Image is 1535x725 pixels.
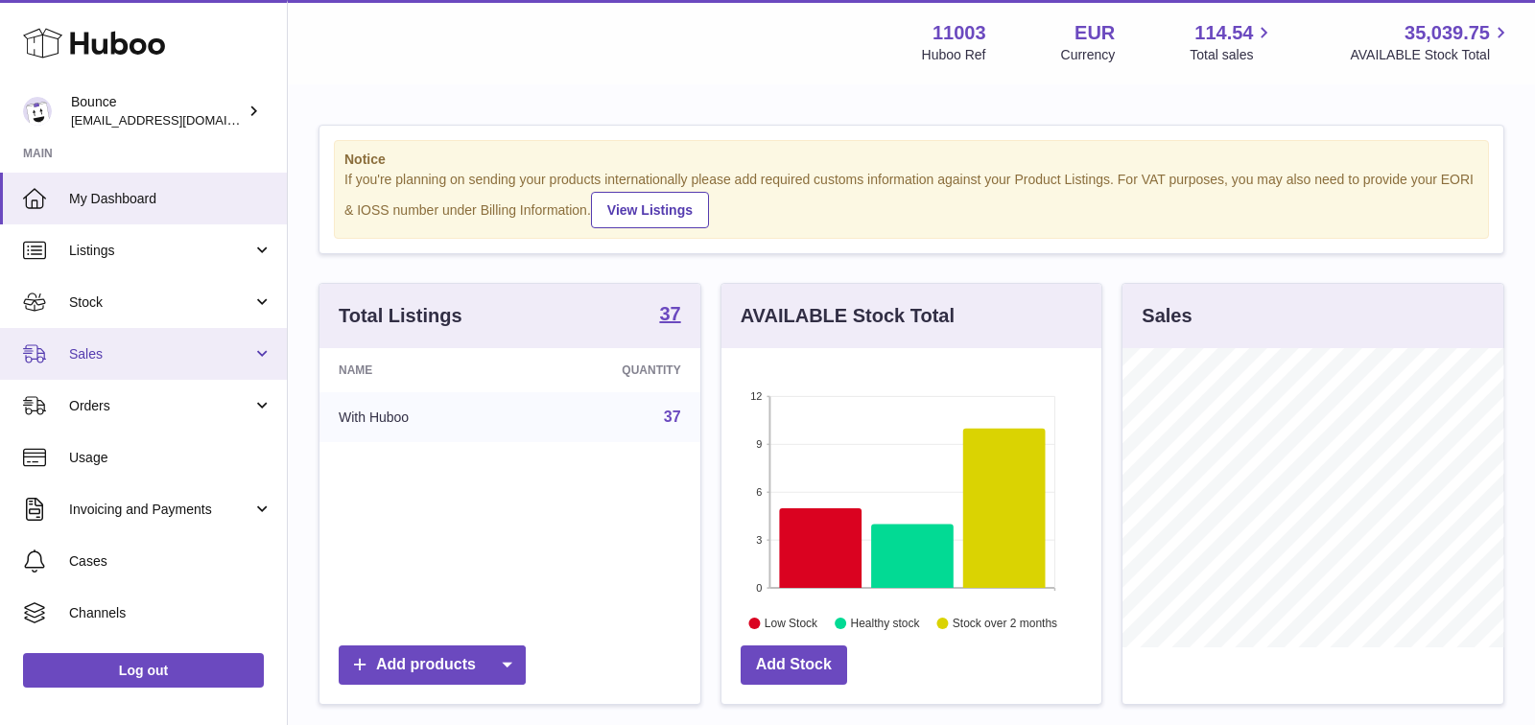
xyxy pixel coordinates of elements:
[69,552,272,571] span: Cases
[69,501,252,519] span: Invoicing and Payments
[922,46,986,64] div: Huboo Ref
[71,112,282,128] span: [EMAIL_ADDRESS][DOMAIN_NAME]
[741,645,847,685] a: Add Stock
[1190,20,1275,64] a: 114.54 Total sales
[933,20,986,46] strong: 11003
[520,348,699,392] th: Quantity
[344,171,1478,228] div: If you're planning on sending your products internationally please add required customs informati...
[664,409,681,425] a: 37
[1190,46,1275,64] span: Total sales
[344,151,1478,169] strong: Notice
[319,348,520,392] th: Name
[71,93,244,129] div: Bounce
[741,303,955,329] h3: AVAILABLE Stock Total
[339,303,462,329] h3: Total Listings
[1350,20,1512,64] a: 35,039.75 AVAILABLE Stock Total
[1142,303,1192,329] h3: Sales
[756,438,762,450] text: 9
[756,486,762,498] text: 6
[765,617,818,630] text: Low Stock
[69,345,252,363] span: Sales
[1074,20,1115,46] strong: EUR
[69,604,272,622] span: Channels
[69,449,272,467] span: Usage
[69,397,252,415] span: Orders
[756,534,762,546] text: 3
[750,390,762,402] text: 12
[69,190,272,208] span: My Dashboard
[850,617,920,630] text: Healthy stock
[319,392,520,442] td: With Huboo
[1061,46,1116,64] div: Currency
[659,304,680,323] strong: 37
[1405,20,1490,46] span: 35,039.75
[69,293,252,312] span: Stock
[339,645,526,685] a: Add products
[756,582,762,594] text: 0
[1350,46,1512,64] span: AVAILABLE Stock Total
[591,192,709,228] a: View Listings
[953,617,1057,630] text: Stock over 2 months
[23,97,52,126] img: collateral@usebounce.com
[1194,20,1253,46] span: 114.54
[23,653,264,688] a: Log out
[659,304,680,327] a: 37
[69,242,252,260] span: Listings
